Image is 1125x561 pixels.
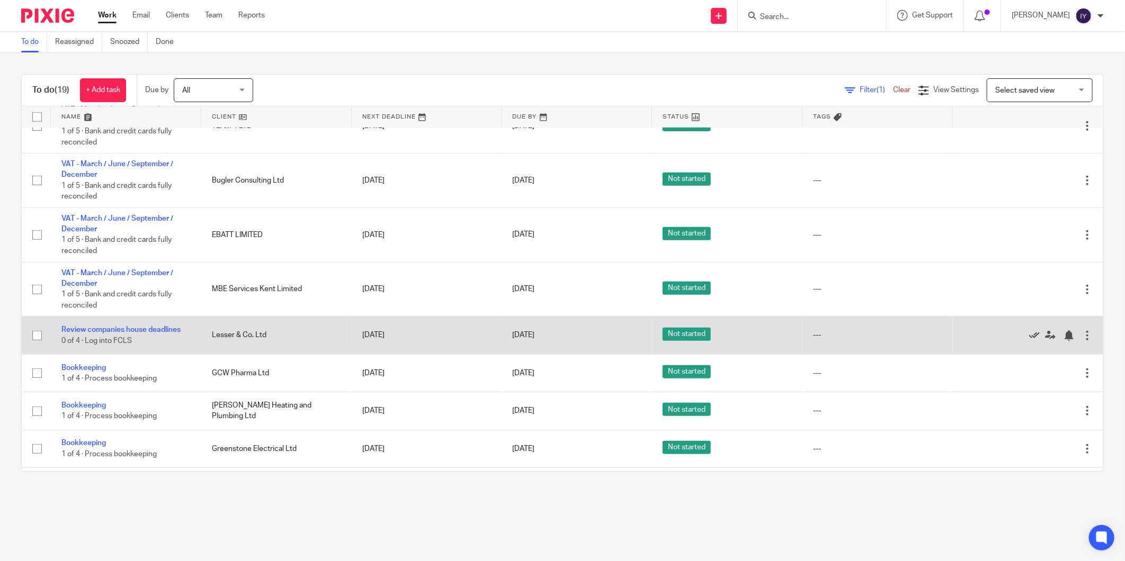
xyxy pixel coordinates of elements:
[813,230,942,240] div: ---
[352,316,502,354] td: [DATE]
[813,405,942,416] div: ---
[813,284,942,294] div: ---
[201,316,352,354] td: Lesser & Co. Ltd
[145,85,168,95] p: Due by
[201,262,352,316] td: MBE Services Kent Limited
[813,444,942,454] div: ---
[55,32,102,52] a: Reassigned
[663,365,711,378] span: Not started
[201,468,352,522] td: Bizara Ltd
[132,10,150,21] a: Email
[182,87,190,94] span: All
[513,407,535,414] span: [DATE]
[759,13,854,22] input: Search
[61,364,106,372] a: Bookkeeping
[61,402,106,409] a: Bookkeeping
[201,207,352,262] td: EBATT LIMITED
[352,392,502,430] td: [DATE]
[110,32,148,52] a: Snoozed
[32,85,69,96] h1: To do
[663,441,711,454] span: Not started
[98,10,117,21] a: Work
[813,114,831,120] span: Tags
[61,375,157,382] span: 1 of 4 · Process bookkeeping
[513,231,535,239] span: [DATE]
[933,86,979,94] span: View Settings
[513,332,535,339] span: [DATE]
[61,269,173,287] a: VAT - March / June / September / December
[1012,10,1070,21] p: [PERSON_NAME]
[61,182,172,201] span: 1 of 5 · Bank and credit cards fully reconciled
[201,354,352,392] td: GCW Pharma Ltd
[80,78,126,102] a: + Add task
[513,445,535,453] span: [DATE]
[663,227,711,240] span: Not started
[61,215,173,233] a: VAT - March / June / September / December
[893,86,910,94] a: Clear
[61,337,132,345] span: 0 of 4 · Log into FCLS
[201,430,352,467] td: Greenstone Electrical Ltd
[201,392,352,430] td: [PERSON_NAME] Heating and Plumbing Ltd
[61,291,172,310] span: 1 of 5 · Bank and credit cards fully reconciled
[352,207,502,262] td: [DATE]
[663,173,711,186] span: Not started
[663,403,711,416] span: Not started
[205,10,222,21] a: Team
[513,177,535,184] span: [DATE]
[55,86,69,94] span: (19)
[352,262,502,316] td: [DATE]
[61,128,172,146] span: 1 of 5 · Bank and credit cards fully reconciled
[61,326,181,333] a: Review companies house deadlines
[352,354,502,392] td: [DATE]
[1075,7,1092,24] img: svg%3E
[352,153,502,208] td: [DATE]
[513,285,535,293] span: [DATE]
[663,328,711,341] span: Not started
[513,369,535,377] span: [DATE]
[61,237,172,255] span: 1 of 5 · Bank and credit cards fully reconciled
[61,450,157,458] span: 1 of 4 · Process bookkeeping
[61,160,173,178] a: VAT - March / June / September / December
[1029,330,1045,340] a: Mark as done
[201,153,352,208] td: Bugler Consulting Ltd
[995,87,1055,94] span: Select saved view
[156,32,182,52] a: Done
[813,330,942,340] div: ---
[61,439,106,447] a: Bookkeeping
[877,86,885,94] span: (1)
[21,32,47,52] a: To do
[21,8,74,23] img: Pixie
[813,368,942,378] div: ---
[860,86,893,94] span: Filter
[912,12,953,19] span: Get Support
[166,10,189,21] a: Clients
[61,413,157,420] span: 1 of 4 · Process bookkeeping
[238,10,265,21] a: Reports
[663,282,711,295] span: Not started
[352,468,502,522] td: [DATE]
[813,175,942,186] div: ---
[352,430,502,467] td: [DATE]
